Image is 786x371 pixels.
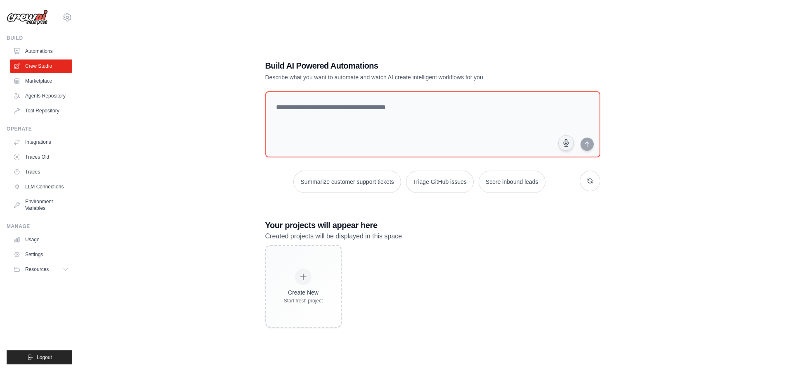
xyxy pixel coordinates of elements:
a: Integrations [10,136,72,149]
div: Start fresh project [284,297,323,304]
p: Describe what you want to automate and watch AI create intelligent workflows for you [265,73,543,81]
a: Environment Variables [10,195,72,215]
button: Resources [10,263,72,276]
a: Tool Repository [10,104,72,117]
button: Summarize customer support tickets [293,171,401,193]
div: Operate [7,126,72,132]
a: Traces [10,165,72,178]
span: Resources [25,266,49,273]
h3: Your projects will appear here [265,219,600,231]
a: LLM Connections [10,180,72,193]
p: Created projects will be displayed in this space [265,231,600,242]
a: Agents Repository [10,89,72,102]
img: Logo [7,10,48,25]
button: Triage GitHub issues [406,171,474,193]
button: Click to speak your automation idea [558,135,574,151]
button: Logout [7,350,72,364]
a: Crew Studio [10,59,72,73]
button: Score inbound leads [479,171,545,193]
div: Build [7,35,72,41]
h1: Build AI Powered Automations [265,60,543,71]
div: Create New [284,288,323,297]
a: Settings [10,248,72,261]
a: Marketplace [10,74,72,88]
span: Logout [37,354,52,361]
a: Usage [10,233,72,246]
button: Get new suggestions [580,171,600,191]
a: Traces Old [10,150,72,164]
div: Manage [7,223,72,230]
a: Automations [10,45,72,58]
